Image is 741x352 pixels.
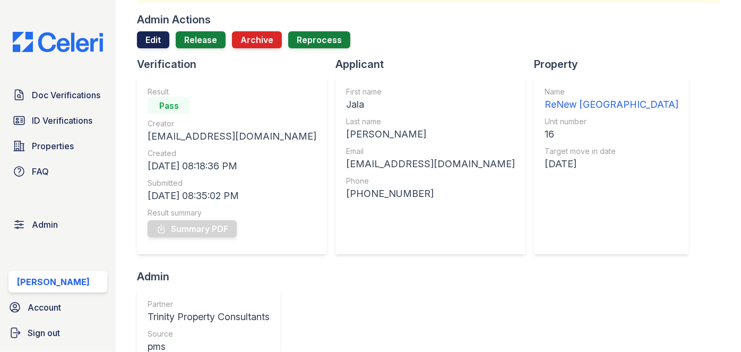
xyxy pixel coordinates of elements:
div: Creator [148,118,316,129]
a: ID Verifications [8,110,107,131]
div: Trinity Property Consultants [148,310,270,324]
div: Pass [148,97,190,114]
div: [DATE] 08:18:36 PM [148,159,316,174]
span: ID Verifications [32,114,92,127]
a: FAQ [8,161,107,182]
a: Release [176,31,226,48]
div: Verification [137,57,335,72]
button: Reprocess [288,31,350,48]
div: Partner [148,299,270,310]
span: Doc Verifications [32,89,100,101]
div: Unit number [545,116,678,127]
div: Source [148,329,270,339]
div: Applicant [335,57,534,72]
div: Admin Actions [137,12,211,27]
div: Property [534,57,697,72]
div: Target move in date [545,146,678,157]
div: First name [346,87,515,97]
div: Created [148,148,316,159]
div: [PHONE_NUMBER] [346,186,515,201]
div: Admin [137,269,289,284]
div: Email [346,146,515,157]
div: Submitted [148,178,316,188]
div: ReNew [GEOGRAPHIC_DATA] [545,97,678,112]
span: Admin [32,218,58,231]
div: [EMAIL_ADDRESS][DOMAIN_NAME] [346,157,515,171]
div: 16 [545,127,678,142]
span: Properties [32,140,74,152]
a: Sign out [4,322,111,344]
a: Account [4,297,111,318]
div: Result summary [148,208,316,218]
a: Admin [8,214,107,235]
a: Name ReNew [GEOGRAPHIC_DATA] [545,87,678,112]
div: [PERSON_NAME] [17,276,90,288]
div: Phone [346,176,515,186]
span: Account [28,301,61,314]
div: Result [148,87,316,97]
span: FAQ [32,165,49,178]
button: Archive [232,31,282,48]
div: [EMAIL_ADDRESS][DOMAIN_NAME] [148,129,316,144]
div: [PERSON_NAME] [346,127,515,142]
a: Edit [137,31,169,48]
a: Properties [8,135,107,157]
div: [DATE] [545,157,678,171]
div: Name [545,87,678,97]
a: Doc Verifications [8,84,107,106]
div: [DATE] 08:35:02 PM [148,188,316,203]
span: Sign out [28,327,60,339]
div: Last name [346,116,515,127]
img: CE_Logo_Blue-a8612792a0a2168367f1c8372b55b34899dd931a85d93a1a3d3e32e68fde9ad4.png [4,32,111,52]
div: Jala [346,97,515,112]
